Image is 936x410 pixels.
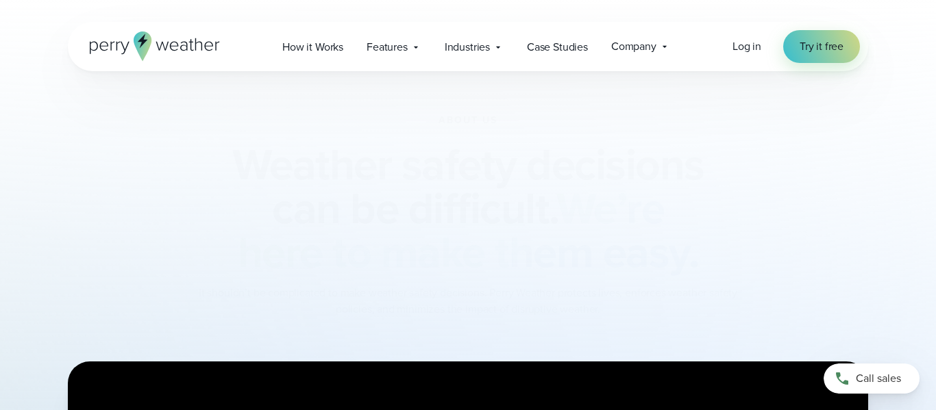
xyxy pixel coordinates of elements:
span: Features [367,39,408,55]
a: Call sales [824,363,920,394]
a: Try it free [783,30,860,63]
span: How it Works [282,39,343,55]
a: How it Works [271,33,355,61]
a: Case Studies [515,33,600,61]
span: Call sales [856,370,901,387]
span: Try it free [800,38,843,55]
span: Industries [445,39,490,55]
span: Log in [732,38,761,54]
span: Company [611,38,656,55]
span: Case Studies [527,39,588,55]
a: Log in [732,38,761,55]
